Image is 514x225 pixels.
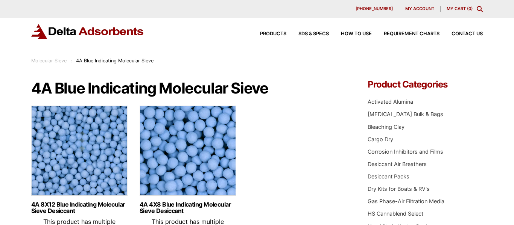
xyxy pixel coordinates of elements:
[356,7,393,11] span: [PHONE_NUMBER]
[477,6,483,12] div: Toggle Modal Content
[368,98,413,105] a: Activated Alumina
[31,24,144,39] img: Delta Adsorbents
[31,201,128,214] a: 4A 8X12 Blue Indicating Molecular Sieve Desiccant
[368,198,444,204] a: Gas Phase-Air Filtration Media
[368,161,427,167] a: Desiccant Air Breathers
[140,201,236,214] a: 4A 4X8 Blue Indicating Molecular Sieve Desiccant
[329,32,372,36] a: How to Use
[447,6,473,11] a: My Cart (0)
[298,32,329,36] span: SDS & SPECS
[286,32,329,36] a: SDS & SPECS
[399,6,441,12] a: My account
[260,32,286,36] span: Products
[372,32,439,36] a: Requirement Charts
[76,58,154,63] span: 4A Blue Indicating Molecular Sieve
[368,111,443,117] a: [MEDICAL_DATA] Bulk & Bags
[31,58,67,63] a: Molecular Sieve
[368,136,393,142] a: Cargo Dry
[350,6,399,12] a: [PHONE_NUMBER]
[31,80,345,97] h1: 4A Blue Indicating Molecular Sieve
[368,148,443,155] a: Corrosion Inhibitors and Films
[452,32,483,36] span: Contact Us
[439,32,483,36] a: Contact Us
[368,173,409,180] a: Desiccant Packs
[70,58,72,63] span: :
[341,32,372,36] span: How to Use
[384,32,439,36] span: Requirement Charts
[468,6,471,11] span: 0
[368,186,430,192] a: Dry Kits for Boats & RV's
[248,32,286,36] a: Products
[368,124,405,130] a: Bleaching Clay
[368,210,423,217] a: HS Cannablend Select
[368,80,483,89] h4: Product Categories
[405,7,434,11] span: My account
